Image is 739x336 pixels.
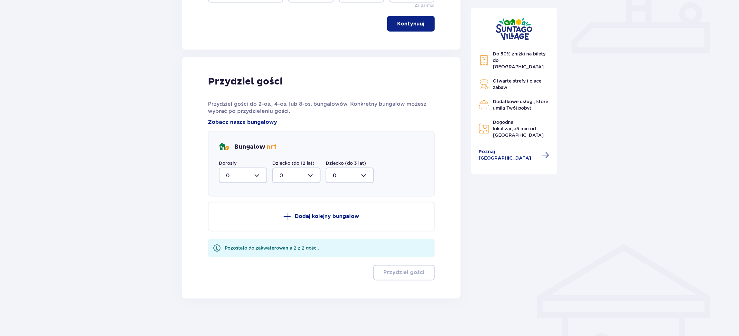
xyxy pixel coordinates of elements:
span: nr 1 [267,143,276,151]
img: Grill Icon [479,79,489,89]
a: Poznaj [GEOGRAPHIC_DATA] [479,149,550,162]
span: Poznaj [GEOGRAPHIC_DATA] [479,149,538,162]
p: Przydziel gości [208,75,283,88]
p: Dodaj kolejny bungalow [295,213,359,220]
img: bungalows Icon [219,142,229,152]
span: 5 min. [517,126,530,131]
p: Przydziel gości [384,269,425,276]
span: Dogodna lokalizacja od [GEOGRAPHIC_DATA] [493,120,544,138]
label: Dziecko (do 12 lat) [272,160,314,166]
div: Pozostało do zakwaterowania 2 z 2 gości. [225,245,319,252]
span: Dodatkowe usługi, które umilą Twój pobyt [493,99,548,111]
label: Dorosły [219,160,237,166]
button: Dodaj kolejny bungalow [208,202,435,232]
span: Do 50% zniżki na bilety do [GEOGRAPHIC_DATA] [493,51,546,69]
a: Zobacz nasze bungalowy [208,119,277,126]
button: Przydziel gości [373,265,435,281]
label: Dziecko (do 3 lat) [326,160,366,166]
span: Otwarte strefy i place zabaw [493,78,542,90]
button: Kontynuuj [387,16,435,32]
p: Za darmo! [415,3,435,8]
p: Bungalow [234,143,276,151]
img: Map Icon [479,124,489,134]
p: Przydziel gości do 2-os., 4-os. lub 8-os. bungalowów. Konkretny bungalow możesz wybrać po przydzi... [208,101,435,115]
img: Suntago Village [496,18,532,40]
img: Discount Icon [479,55,489,66]
img: Restaurant Icon [479,100,489,110]
p: Kontynuuj [398,20,425,27]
